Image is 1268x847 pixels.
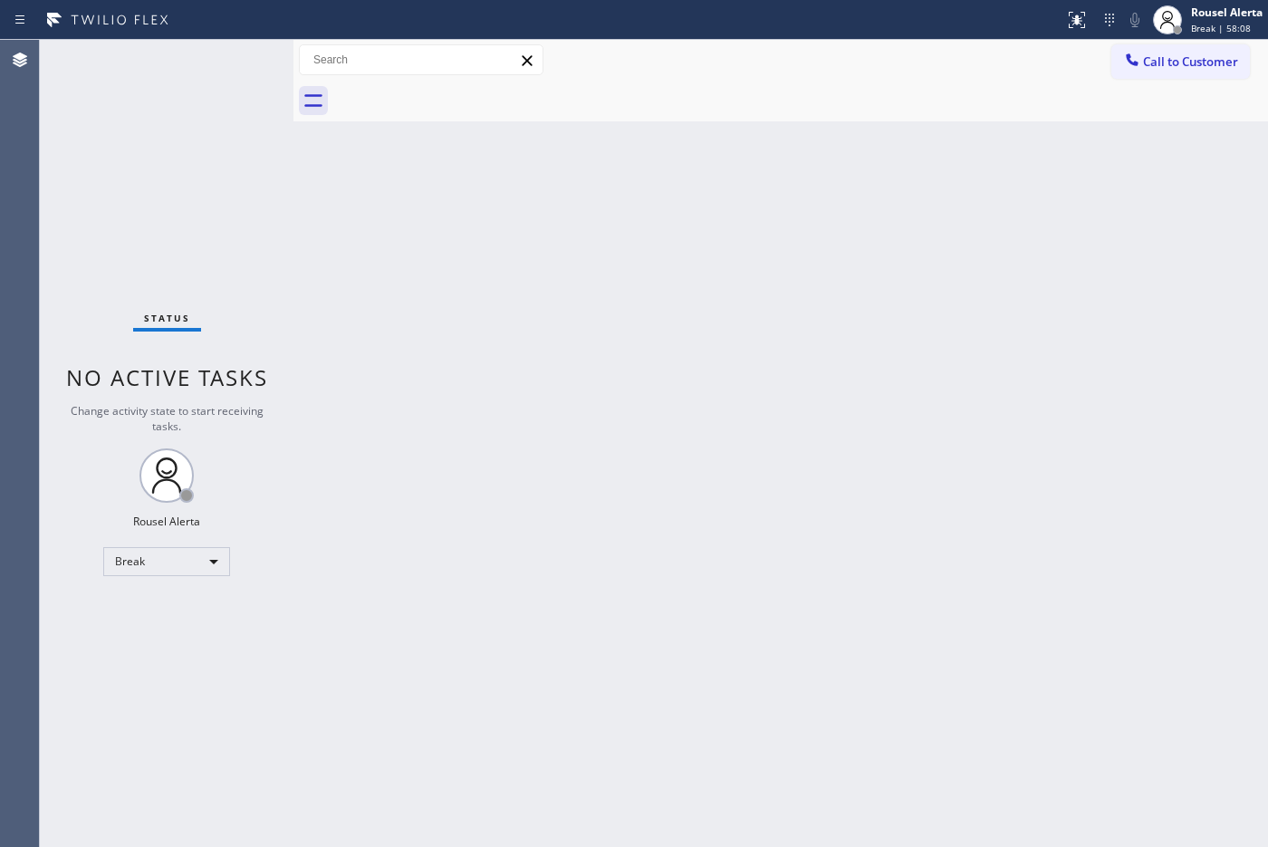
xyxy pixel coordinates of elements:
div: Break [103,547,230,576]
span: Status [144,312,190,324]
button: Call to Customer [1111,44,1250,79]
div: Rousel Alerta [133,514,200,529]
span: Call to Customer [1143,53,1238,70]
div: Rousel Alerta [1191,5,1263,20]
span: Change activity state to start receiving tasks. [71,403,264,434]
input: Search [300,45,543,74]
span: No active tasks [66,362,268,392]
span: Break | 58:08 [1191,22,1251,34]
button: Mute [1122,7,1148,33]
